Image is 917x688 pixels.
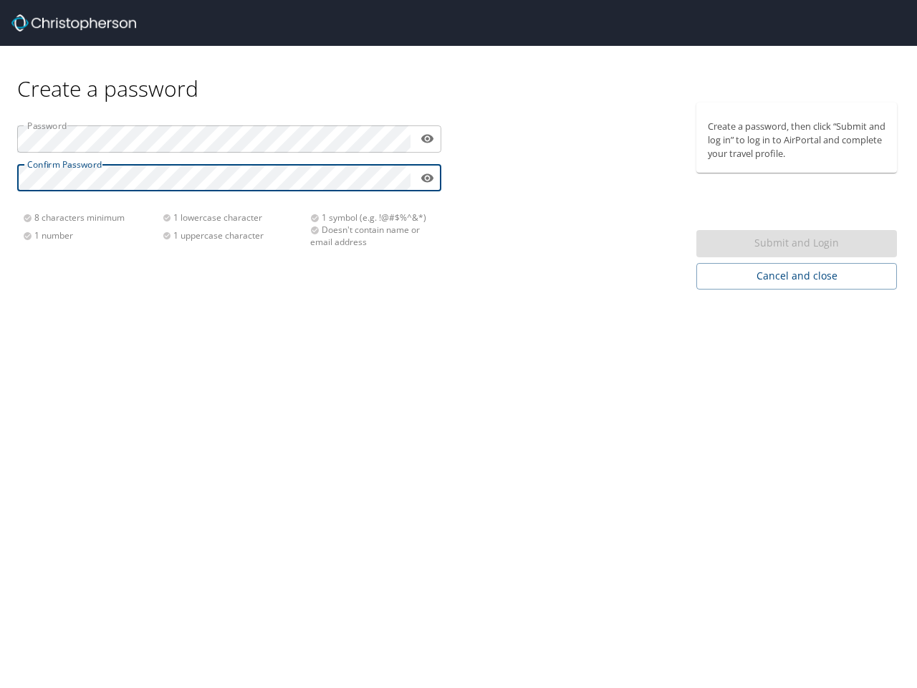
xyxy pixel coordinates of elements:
[416,128,438,150] button: toggle password visibility
[310,211,433,224] div: 1 symbol (e.g. !@#$%^&*)
[163,229,302,242] div: 1 uppercase character
[310,224,433,248] div: Doesn't contain name or email address
[696,263,897,290] button: Cancel and close
[11,14,136,32] img: Christopherson_logo_rev.png
[416,167,438,189] button: toggle password visibility
[163,211,302,224] div: 1 lowercase character
[23,211,163,224] div: 8 characters minimum
[708,120,885,161] p: Create a password, then click “Submit and log in” to log in to AirPortal and complete your travel...
[17,46,900,102] div: Create a password
[708,267,885,285] span: Cancel and close
[23,229,163,242] div: 1 number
